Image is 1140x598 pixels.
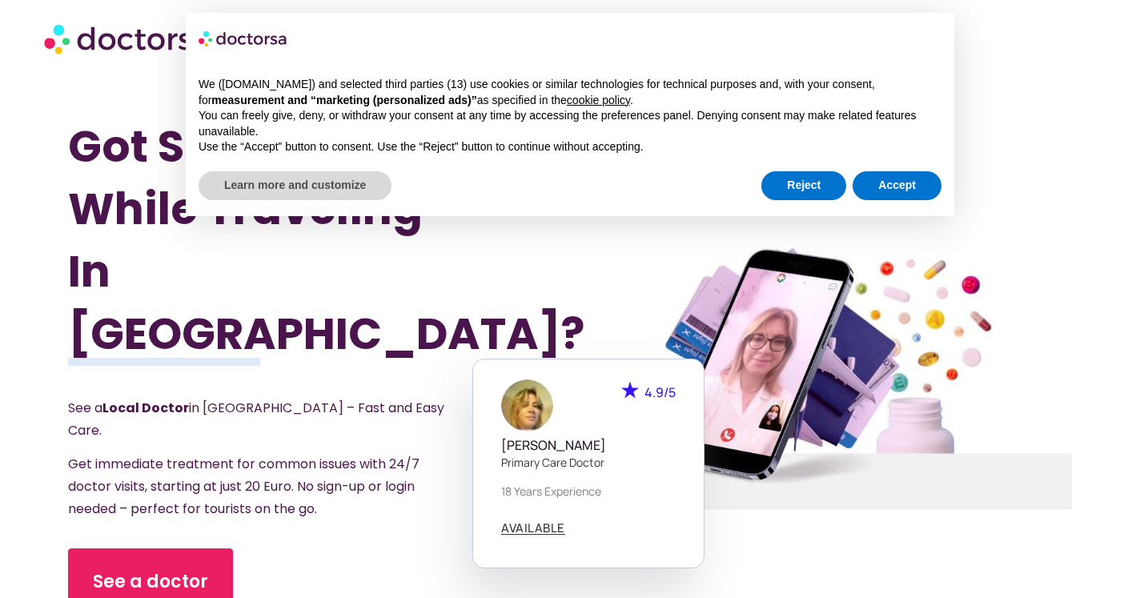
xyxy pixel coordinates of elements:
[102,399,189,417] strong: Local Doctor
[853,171,941,200] button: Accept
[501,454,676,471] p: Primary care doctor
[644,383,676,401] span: 4.9/5
[199,139,941,155] p: Use the “Accept” button to consent. Use the “Reject” button to continue without accepting.
[211,94,476,106] strong: measurement and “marketing (personalized ads)”
[199,77,941,108] p: We ([DOMAIN_NAME]) and selected third parties (13) use cookies or similar technologies for techni...
[93,569,208,595] span: See a doctor
[761,171,846,200] button: Reject
[68,399,444,439] span: See a in [GEOGRAPHIC_DATA] – Fast and Easy Care.
[501,522,565,535] a: AVAILABLE
[199,171,391,200] button: Learn more and customize
[199,108,941,139] p: You can freely give, deny, or withdraw your consent at any time by accessing the preferences pane...
[501,438,676,453] h5: [PERSON_NAME]
[68,115,495,365] h1: Got Sick While Traveling In [GEOGRAPHIC_DATA]?
[199,26,288,51] img: logo
[501,483,676,500] p: 18 years experience
[501,522,565,534] span: AVAILABLE
[567,94,630,106] a: cookie policy
[68,455,419,518] span: Get immediate treatment for common issues with 24/7 doctor visits, starting at just 20 Euro. No s...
